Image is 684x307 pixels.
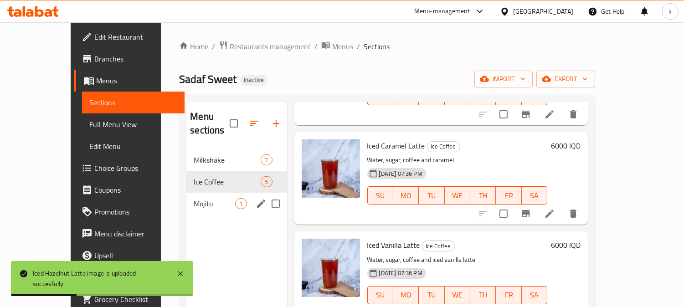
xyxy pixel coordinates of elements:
[367,139,425,153] span: Iced Caramel Latte
[261,176,272,187] div: items
[427,141,460,152] div: Ice Coffee
[494,204,513,223] span: Select to update
[94,250,178,261] span: Upsell
[499,189,518,202] span: FR
[261,178,272,186] span: 5
[96,75,178,86] span: Menus
[474,288,492,302] span: TH
[422,189,441,202] span: TU
[179,69,237,89] span: Sadaf Sweet
[94,228,178,239] span: Menu disclaimer
[186,193,287,215] div: Mojito1edit
[74,245,185,266] a: Upsell
[94,184,178,195] span: Coupons
[240,76,267,84] span: Inactive
[314,41,318,52] li: /
[194,176,261,187] span: Ice Coffee
[367,286,393,304] button: SU
[474,90,492,103] span: TH
[422,90,441,103] span: TU
[89,97,178,108] span: Sections
[513,6,573,16] div: [GEOGRAPHIC_DATA]
[219,41,311,52] a: Restaurants management
[74,223,185,245] a: Menu disclaimer
[364,41,390,52] span: Sections
[33,268,168,289] div: Iced Hazelnut Latte image is uploaded succesfully
[445,186,470,205] button: WE
[190,110,229,137] h2: Menu sections
[89,141,178,152] span: Edit Menu
[525,189,544,202] span: SA
[240,75,267,86] div: Inactive
[261,156,272,164] span: 7
[302,239,360,297] img: Iced Vanilla Latte
[367,154,548,166] p: Water, sugar, coffee and caramel
[499,288,518,302] span: FR
[212,41,215,52] li: /
[371,189,390,202] span: SU
[357,41,360,52] li: /
[186,149,287,171] div: Milkshake7
[302,139,360,198] img: Iced Caramel Latte
[194,198,235,209] span: Mojito
[499,90,518,103] span: FR
[94,31,178,42] span: Edit Restaurant
[544,73,588,85] span: export
[74,179,185,201] a: Coupons
[254,197,268,210] button: edit
[179,41,208,52] a: Home
[230,41,311,52] span: Restaurants management
[94,163,178,174] span: Choice Groups
[448,288,467,302] span: WE
[74,70,185,92] a: Menus
[371,90,390,103] span: SU
[525,288,544,302] span: SA
[94,294,178,305] span: Grocery Checklist
[669,6,672,16] span: k
[445,286,470,304] button: WE
[551,239,581,251] h6: 6000 IQD
[321,41,353,52] a: Menus
[179,41,595,52] nav: breadcrumb
[562,203,584,225] button: delete
[367,186,393,205] button: SU
[397,288,415,302] span: MO
[562,103,584,125] button: delete
[397,90,415,103] span: MO
[525,90,544,103] span: SA
[74,157,185,179] a: Choice Groups
[482,73,525,85] span: import
[536,71,595,87] button: export
[367,238,420,252] span: Iced Vanilla Latte
[94,53,178,64] span: Branches
[544,208,555,219] a: Edit menu item
[474,71,533,87] button: import
[375,269,426,277] span: [DATE] 07:36 PM
[243,113,265,134] span: Sort sections
[474,189,492,202] span: TH
[470,286,496,304] button: TH
[414,6,470,17] div: Menu-management
[367,254,548,266] p: Water, sugar, coffee and iced vanilla latte
[522,286,547,304] button: SA
[496,286,521,304] button: FR
[82,92,185,113] a: Sections
[74,201,185,223] a: Promotions
[551,139,581,152] h6: 6000 IQD
[419,286,444,304] button: TU
[422,241,455,251] span: Ice Coffee
[236,200,246,208] span: 1
[393,186,419,205] button: MO
[397,189,415,202] span: MO
[470,186,496,205] button: TH
[74,48,185,70] a: Branches
[194,154,261,165] span: Milkshake
[515,203,537,225] button: Branch-specific-item
[94,206,178,217] span: Promotions
[422,288,441,302] span: TU
[186,145,287,218] nav: Menu sections
[371,288,390,302] span: SU
[419,186,444,205] button: TU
